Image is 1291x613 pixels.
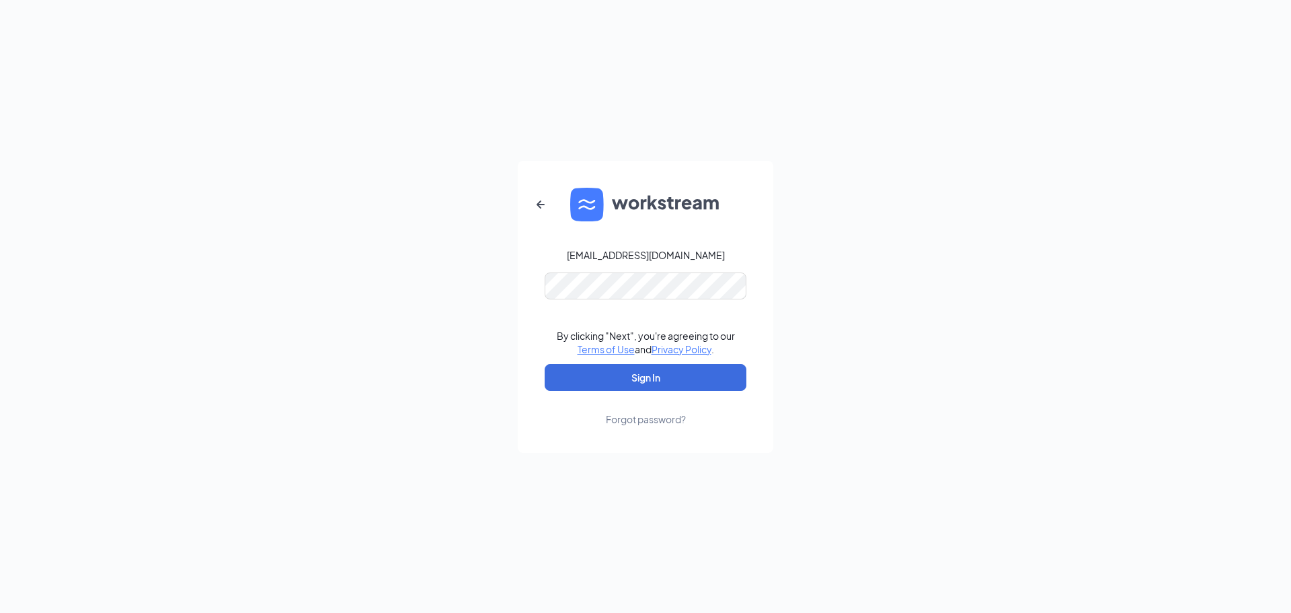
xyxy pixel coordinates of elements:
[652,343,711,355] a: Privacy Policy
[578,343,635,355] a: Terms of Use
[545,364,746,391] button: Sign In
[567,248,725,262] div: [EMAIL_ADDRESS][DOMAIN_NAME]
[606,391,686,426] a: Forgot password?
[570,188,721,221] img: WS logo and Workstream text
[557,329,735,356] div: By clicking "Next", you're agreeing to our and .
[533,196,549,213] svg: ArrowLeftNew
[524,188,557,221] button: ArrowLeftNew
[606,412,686,426] div: Forgot password?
